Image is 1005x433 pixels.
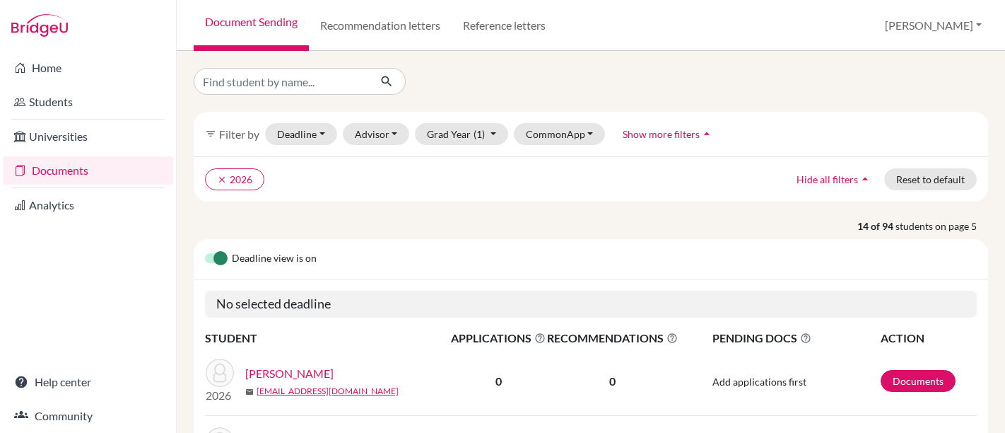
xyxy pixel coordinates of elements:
th: ACTION [880,329,977,347]
span: Filter by [219,127,259,141]
a: Documents [3,156,173,185]
span: (1) [474,128,485,140]
input: Find student by name... [194,68,369,95]
button: Hide all filtersarrow_drop_up [784,168,884,190]
span: mail [245,388,254,396]
span: Show more filters [623,128,700,140]
span: APPLICATIONS [451,330,546,347]
button: [PERSON_NAME] [878,12,988,39]
th: STUDENT [205,329,450,347]
strong: 14 of 94 [857,219,895,233]
p: 2026 [206,387,234,404]
i: arrow_drop_up [858,172,872,186]
i: filter_list [205,128,216,139]
a: Home [3,54,173,82]
a: Universities [3,122,173,151]
button: clear2026 [205,168,264,190]
p: 0 [547,373,678,390]
span: Add applications first [712,376,806,388]
a: Documents [881,370,956,392]
a: Students [3,88,173,116]
button: Reset to default [884,168,977,190]
i: clear [217,175,227,185]
button: Deadline [265,123,337,145]
span: Hide all filters [797,173,858,185]
span: PENDING DOCS [712,330,879,347]
button: Grad Year(1) [415,123,508,145]
b: 0 [495,374,502,388]
a: Analytics [3,191,173,219]
h5: No selected deadline [205,291,977,318]
img: Sidahmed, Nada [206,359,234,387]
span: Deadline view is on [232,250,317,267]
button: CommonApp [514,123,606,145]
a: Help center [3,368,173,396]
a: [PERSON_NAME] [245,365,334,382]
a: [EMAIL_ADDRESS][DOMAIN_NAME] [257,385,399,398]
span: students on page 5 [895,219,988,233]
button: Advisor [343,123,410,145]
span: RECOMMENDATIONS [547,330,678,347]
img: Bridge-U [11,14,68,37]
i: arrow_drop_up [700,127,714,141]
button: Show more filtersarrow_drop_up [611,123,726,145]
a: Community [3,402,173,430]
